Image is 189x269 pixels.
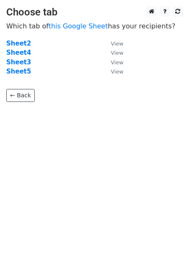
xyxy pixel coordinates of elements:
[6,49,31,56] a: Sheet4
[49,22,108,30] a: this Google Sheet
[6,58,31,66] a: Sheet3
[102,40,123,47] a: View
[102,68,123,75] a: View
[6,68,31,75] a: Sheet5
[102,49,123,56] a: View
[102,58,123,66] a: View
[111,50,123,56] small: View
[111,69,123,75] small: View
[111,41,123,47] small: View
[6,22,183,30] p: Which tab of has your recipients?
[111,59,123,66] small: View
[6,89,35,102] a: ← Back
[6,6,183,18] h3: Choose tab
[6,40,31,47] a: Sheet2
